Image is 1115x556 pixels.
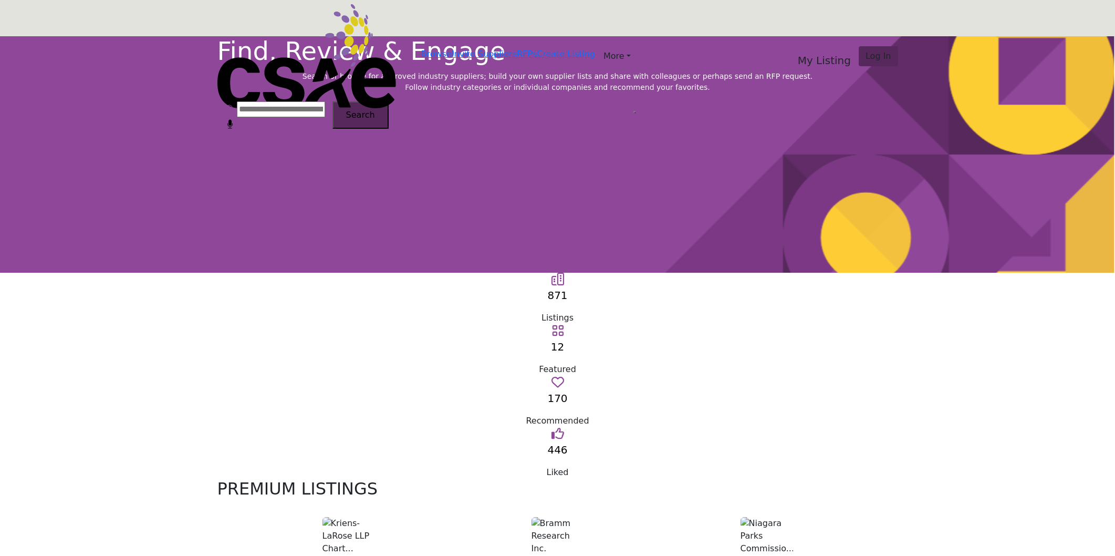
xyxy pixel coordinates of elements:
h5: My Listing [798,54,851,67]
a: Create Listing [537,49,595,59]
a: 446 [547,444,567,456]
h2: PREMIUM LISTINGS [217,479,898,499]
a: Go to Featured [551,327,564,337]
a: 12 [551,341,564,353]
div: Recommended [217,415,898,427]
div: Listings [217,312,898,324]
a: Invite Suppliers [452,49,517,59]
a: RFPs [517,49,537,59]
button: Search [332,101,389,129]
span: Log In [866,51,891,61]
a: 871 [547,289,567,302]
a: More [595,48,639,65]
i: Go to Liked [551,427,564,440]
button: Log In [859,46,898,66]
div: Featured [217,363,898,376]
a: Go to Recommended [551,379,564,389]
img: Site Logo [217,4,396,108]
img: Niagara Parks Commissio... [741,517,794,555]
div: My Listing [798,42,851,67]
a: Search [759,41,791,69]
div: Liked [217,466,898,479]
a: 170 [547,392,567,405]
span: Search [346,110,375,120]
img: Bramm Research Inc. [532,517,584,555]
img: Kriens-LaRose LLP Chart... [322,517,375,555]
a: Browse [421,49,452,59]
